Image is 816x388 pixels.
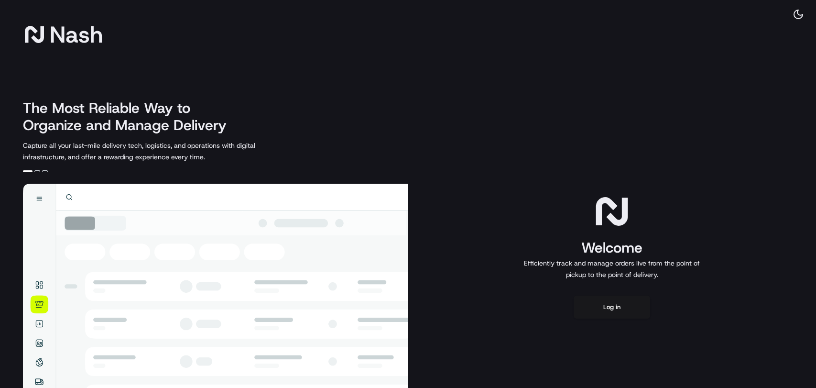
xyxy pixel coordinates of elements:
[50,25,103,44] span: Nash
[23,140,298,163] p: Capture all your last-mile delivery tech, logistics, and operations with digital infrastructure, ...
[520,238,704,257] h1: Welcome
[23,100,237,134] h2: The Most Reliable Way to Organize and Manage Delivery
[520,257,704,280] p: Efficiently track and manage orders live from the point of pickup to the point of delivery.
[574,296,650,319] button: Log in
